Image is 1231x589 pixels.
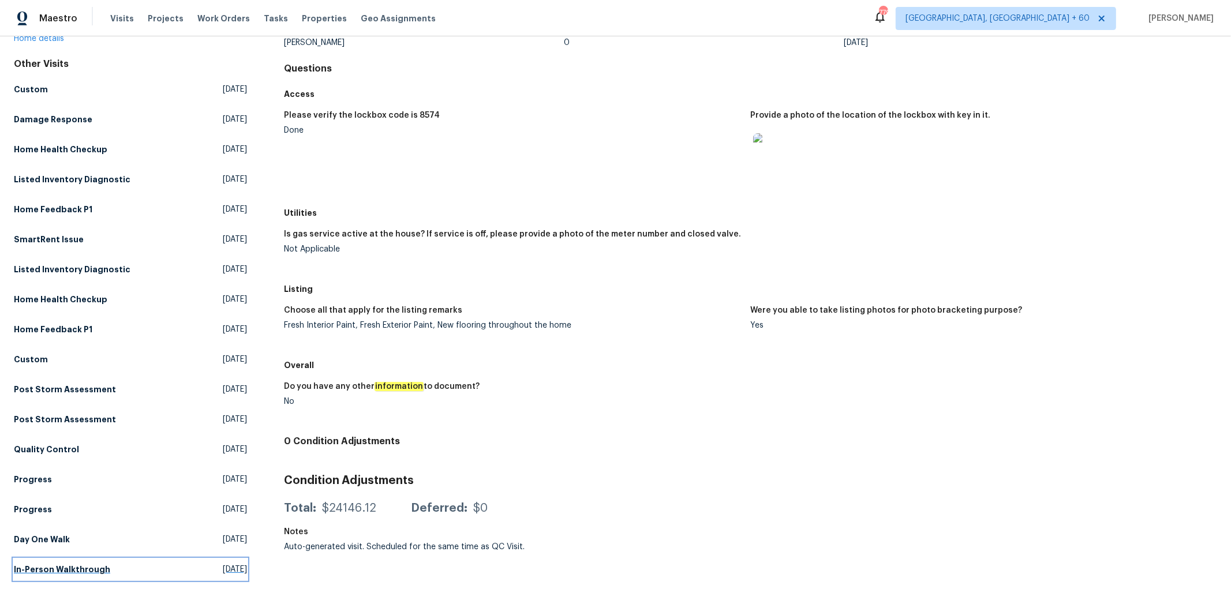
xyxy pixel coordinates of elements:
h5: Choose all that apply for the listing remarks [284,306,462,314]
span: Properties [302,13,347,24]
div: Deferred: [411,502,467,514]
h5: Progress [14,474,52,485]
div: [DATE] [844,39,1124,47]
div: Yes [751,321,1208,329]
h5: Utilities [284,207,1217,219]
h5: Please verify the lockbox code is 8574 [284,111,440,119]
h5: Listing [284,283,1217,295]
div: Total: [284,502,316,514]
h5: Custom [14,354,48,365]
h3: Condition Adjustments [284,475,1217,486]
div: 779 [879,7,887,18]
h5: Quality Control [14,444,79,455]
h5: Access [284,88,1217,100]
span: [GEOGRAPHIC_DATA], [GEOGRAPHIC_DATA] + 60 [906,13,1090,24]
a: Listed Inventory Diagnostic[DATE] [14,259,247,280]
h5: Provide a photo of the location of the lockbox with key in it. [751,111,991,119]
h5: Home Feedback P1 [14,324,92,335]
h5: Overall [284,359,1217,371]
a: Home Feedback P1[DATE] [14,199,247,220]
a: Post Storm Assessment[DATE] [14,409,247,430]
h5: Post Storm Assessment [14,384,116,395]
h5: Home Health Checkup [14,144,107,155]
a: Progress[DATE] [14,499,247,520]
h4: Questions [284,63,1217,74]
div: Fresh Interior Paint, Fresh Exterior Paint, New flooring throughout the home [284,321,741,329]
span: [DATE] [223,264,247,275]
span: [DATE] [223,414,247,425]
div: 0 [564,39,844,47]
a: In-Person Walkthrough[DATE] [14,559,247,580]
span: [DATE] [223,564,247,575]
a: Home details [14,35,64,43]
h5: Do you have any other to document? [284,382,480,391]
span: [DATE] [223,144,247,155]
span: Visits [110,13,134,24]
span: [DATE] [223,324,247,335]
h5: Home Health Checkup [14,294,107,305]
span: Work Orders [197,13,250,24]
span: [DATE] [223,174,247,185]
em: information [375,382,424,391]
h5: SmartRent Issue [14,234,84,245]
h5: In-Person Walkthrough [14,564,110,575]
a: Progress[DATE] [14,469,247,490]
h5: Day One Walk [14,534,70,545]
a: Home Health Checkup[DATE] [14,289,247,310]
h5: Listed Inventory Diagnostic [14,264,130,275]
span: [DATE] [223,204,247,215]
h5: Listed Inventory Diagnostic [14,174,130,185]
h5: Notes [284,528,308,536]
a: Home Feedback P1[DATE] [14,319,247,340]
h5: Home Feedback P1 [14,204,92,215]
a: Home Health Checkup[DATE] [14,139,247,160]
a: Custom[DATE] [14,349,247,370]
h5: Progress [14,504,52,515]
span: [DATE] [223,84,247,95]
span: [DATE] [223,234,247,245]
div: Other Visits [14,58,247,70]
span: Geo Assignments [361,13,436,24]
span: [PERSON_NAME] [1144,13,1214,24]
h5: Is gas service active at the house? If service is off, please provide a photo of the meter number... [284,230,741,238]
span: [DATE] [223,534,247,545]
a: Post Storm Assessment[DATE] [14,379,247,400]
h5: Were you able to take listing photos for photo bracketing purpose? [751,306,1023,314]
span: [DATE] [223,354,247,365]
h5: Post Storm Assessment [14,414,116,425]
span: Projects [148,13,184,24]
span: [DATE] [223,294,247,305]
div: Done [284,126,741,134]
a: Damage Response[DATE] [14,109,247,130]
span: [DATE] [223,384,247,395]
div: No [284,397,741,406]
a: Day One Walk[DATE] [14,529,247,550]
span: [DATE] [223,504,247,515]
h5: Custom [14,84,48,95]
div: $24146.12 [322,502,376,514]
span: Maestro [39,13,77,24]
div: $0 [473,502,488,514]
h5: Damage Response [14,114,92,125]
h4: 0 Condition Adjustments [284,436,1217,447]
a: Custom[DATE] [14,79,247,100]
a: Listed Inventory Diagnostic[DATE] [14,169,247,190]
span: Tasks [264,14,288,22]
a: Quality Control[DATE] [14,439,247,460]
span: [DATE] [223,474,247,485]
div: [PERSON_NAME] [284,39,564,47]
span: [DATE] [223,114,247,125]
a: SmartRent Issue[DATE] [14,229,247,250]
div: Not Applicable [284,245,741,253]
div: Auto-generated visit. Scheduled for the same time as QC Visit. [284,543,564,551]
span: [DATE] [223,444,247,455]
